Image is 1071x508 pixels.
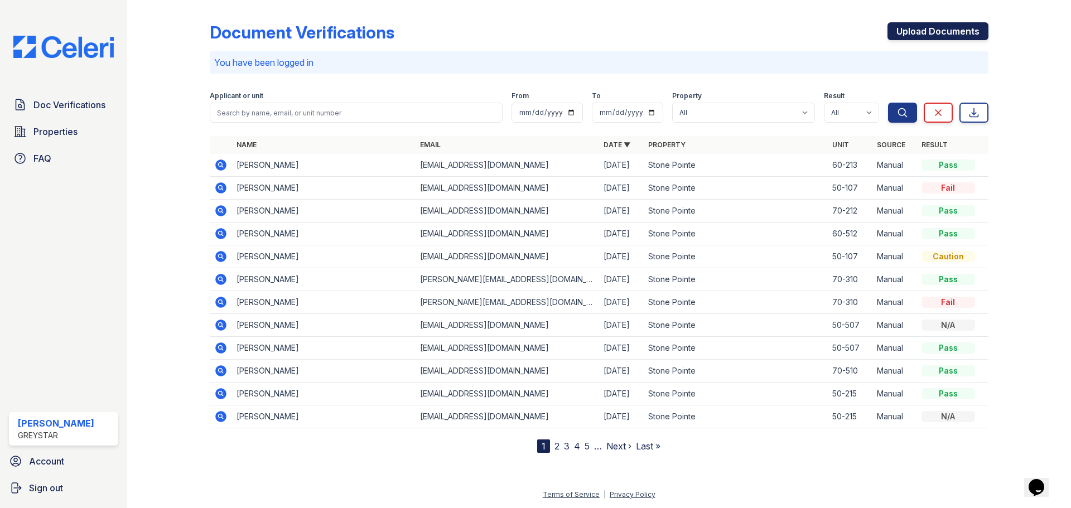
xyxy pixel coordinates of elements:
div: Pass [922,365,975,376]
td: Manual [872,245,917,268]
td: Stone Pointe [644,245,827,268]
a: Terms of Service [543,490,600,499]
td: 70-310 [828,268,872,291]
td: [EMAIL_ADDRESS][DOMAIN_NAME] [416,222,599,245]
label: From [512,91,529,100]
td: [DATE] [599,268,644,291]
td: [DATE] [599,222,644,245]
td: [PERSON_NAME] [232,360,416,383]
td: [EMAIL_ADDRESS][DOMAIN_NAME] [416,360,599,383]
div: Fail [922,297,975,308]
td: [EMAIL_ADDRESS][DOMAIN_NAME] [416,383,599,405]
a: Property [648,141,686,149]
td: Manual [872,222,917,245]
p: You have been logged in [214,56,984,69]
td: 70-310 [828,291,872,314]
td: Stone Pointe [644,291,827,314]
td: 70-510 [828,360,872,383]
a: Result [922,141,948,149]
td: Stone Pointe [644,383,827,405]
td: [DATE] [599,383,644,405]
td: [PERSON_NAME] [232,268,416,291]
a: Date ▼ [604,141,630,149]
td: [DATE] [599,291,644,314]
div: Greystar [18,430,94,441]
div: Caution [922,251,975,262]
a: Upload Documents [887,22,988,40]
td: Manual [872,200,917,222]
span: Account [29,454,64,468]
td: [DATE] [599,314,644,337]
td: Manual [872,405,917,428]
span: Properties [33,125,78,138]
a: Email [420,141,441,149]
td: Stone Pointe [644,222,827,245]
div: Fail [922,182,975,193]
td: Stone Pointe [644,200,827,222]
a: Source [877,141,905,149]
td: Stone Pointe [644,360,827,383]
label: Result [824,91,845,100]
label: To [592,91,601,100]
td: Manual [872,383,917,405]
td: [PERSON_NAME] [232,314,416,337]
a: Unit [832,141,849,149]
td: 50-215 [828,383,872,405]
td: [PERSON_NAME] [232,383,416,405]
div: Document Verifications [210,22,394,42]
td: 50-507 [828,314,872,337]
td: [PERSON_NAME] [232,154,416,177]
td: Manual [872,268,917,291]
div: Pass [922,388,975,399]
a: Account [4,450,123,472]
button: Sign out [4,477,123,499]
td: [EMAIL_ADDRESS][DOMAIN_NAME] [416,405,599,428]
span: Sign out [29,481,63,495]
div: [PERSON_NAME] [18,417,94,430]
td: [PERSON_NAME] [232,200,416,222]
td: 60-512 [828,222,872,245]
a: 3 [564,441,570,452]
td: 50-507 [828,337,872,360]
td: Manual [872,314,917,337]
div: N/A [922,411,975,422]
td: Manual [872,360,917,383]
td: Stone Pointe [644,268,827,291]
td: [DATE] [599,360,644,383]
span: Doc Verifications [33,98,105,112]
td: 50-107 [828,177,872,200]
td: [DATE] [599,405,644,428]
img: CE_Logo_Blue-a8612792a0a2168367f1c8372b55b34899dd931a85d93a1a3d3e32e68fde9ad4.png [4,36,123,58]
a: Name [237,141,257,149]
a: 4 [574,441,580,452]
td: [EMAIL_ADDRESS][DOMAIN_NAME] [416,200,599,222]
div: Pass [922,205,975,216]
label: Property [672,91,702,100]
td: [EMAIL_ADDRESS][DOMAIN_NAME] [416,314,599,337]
td: [EMAIL_ADDRESS][DOMAIN_NAME] [416,337,599,360]
div: N/A [922,320,975,331]
td: [PERSON_NAME] [232,291,416,314]
div: Pass [922,342,975,354]
td: Stone Pointe [644,177,827,200]
a: FAQ [9,147,118,170]
td: Manual [872,177,917,200]
td: Manual [872,337,917,360]
td: [DATE] [599,177,644,200]
td: [PERSON_NAME] [232,405,416,428]
td: Manual [872,291,917,314]
td: Stone Pointe [644,314,827,337]
td: [EMAIL_ADDRESS][DOMAIN_NAME] [416,177,599,200]
td: [PERSON_NAME][EMAIL_ADDRESS][DOMAIN_NAME] [416,268,599,291]
td: [DATE] [599,245,644,268]
td: [DATE] [599,154,644,177]
td: Manual [872,154,917,177]
a: Privacy Policy [610,490,655,499]
td: 70-212 [828,200,872,222]
label: Applicant or unit [210,91,263,100]
span: FAQ [33,152,51,165]
td: Stone Pointe [644,154,827,177]
td: [EMAIL_ADDRESS][DOMAIN_NAME] [416,245,599,268]
div: | [604,490,606,499]
td: [EMAIL_ADDRESS][DOMAIN_NAME] [416,154,599,177]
